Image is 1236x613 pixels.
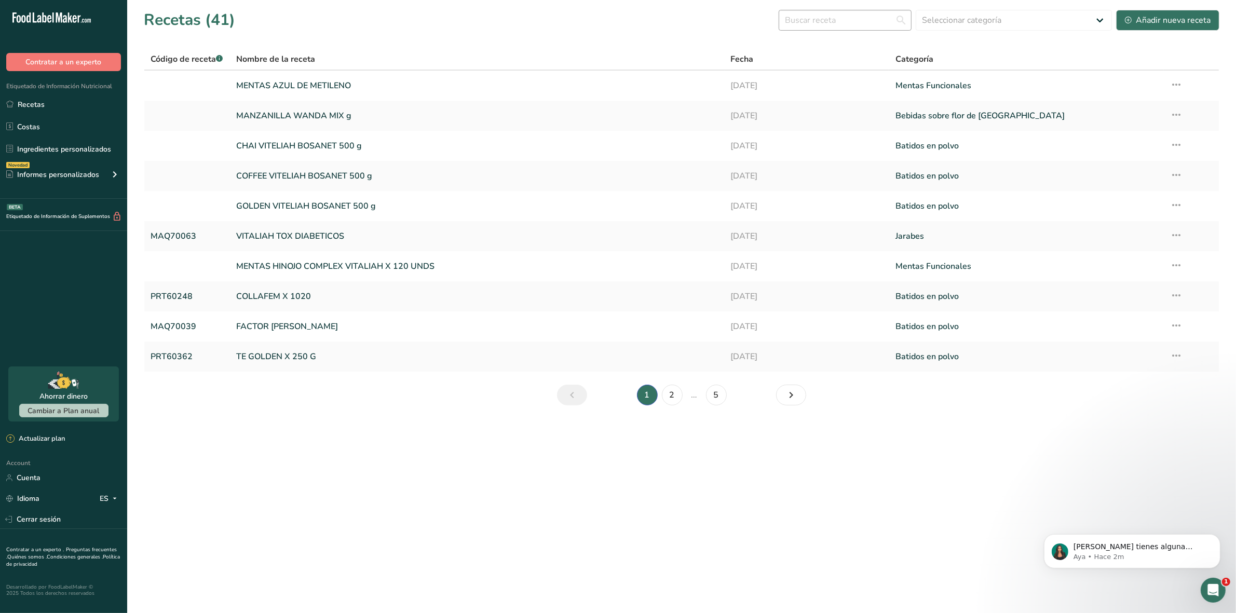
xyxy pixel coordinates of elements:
[236,105,718,127] a: MANZANILLA WANDA MIX g
[6,546,117,561] a: Preguntas frecuentes .
[28,406,100,416] span: Cambiar a Plan anual
[236,53,315,65] span: Nombre de la receta
[7,204,23,210] div: BETA
[6,169,99,180] div: Informes personalizados
[1201,578,1226,603] iframe: Intercom live chat
[662,385,683,405] a: Página 2.
[6,434,65,444] div: Actualizar plan
[151,225,224,247] a: MAQ70063
[895,255,1158,277] a: Mentas Funcionales
[1125,14,1211,26] div: Añadir nueva receta
[236,316,718,337] a: FACTOR [PERSON_NAME]
[731,285,883,307] a: [DATE]
[895,225,1158,247] a: Jarabes
[706,385,727,405] a: Página 5.
[236,225,718,247] a: VITALIAH TOX DIABETICOS
[731,225,883,247] a: [DATE]
[236,346,718,367] a: TE GOLDEN X 250 G
[236,195,718,217] a: GOLDEN VITELIAH BOSANET 500 g
[7,553,47,561] a: Quiénes somos .
[557,385,587,405] a: Página anterior
[1222,578,1230,586] span: 1
[151,285,224,307] a: PRT60248
[776,385,806,405] a: Siguiente página
[6,162,30,168] div: Novedad
[6,584,121,596] div: Desarrollado por FoodLabelMaker © 2025 Todos los derechos reservados
[1116,10,1219,31] button: Añadir nueva receta
[895,105,1158,127] a: Bebidas sobre flor de [GEOGRAPHIC_DATA]
[731,75,883,97] a: [DATE]
[895,135,1158,157] a: Batidos en polvo
[151,346,224,367] a: PRT60362
[6,489,39,508] a: Idioma
[731,53,754,65] span: Fecha
[731,135,883,157] a: [DATE]
[895,165,1158,187] a: Batidos en polvo
[731,346,883,367] a: [DATE]
[39,391,88,402] div: Ahorrar dinero
[895,53,933,65] span: Categoría
[1028,512,1236,585] iframe: Intercom notifications mensaje
[895,75,1158,97] a: Mentas Funcionales
[236,285,718,307] a: COLLAFEM X 1020
[895,316,1158,337] a: Batidos en polvo
[236,75,718,97] a: MENTAS AZUL DE METILENO
[731,195,883,217] a: [DATE]
[144,8,235,32] h1: Recetas (41)
[731,316,883,337] a: [DATE]
[731,105,883,127] a: [DATE]
[6,546,64,553] a: Contratar a un experto .
[895,195,1158,217] a: Batidos en polvo
[151,316,224,337] a: MAQ70039
[236,165,718,187] a: COFFEE VITELIAH BOSANET 500 g
[19,404,108,417] button: Cambiar a Plan anual
[6,553,120,568] a: Política de privacidad
[6,53,121,71] button: Contratar a un experto
[895,346,1158,367] a: Batidos en polvo
[151,53,223,65] span: Código de receta
[731,165,883,187] a: [DATE]
[779,10,912,31] input: Buscar receta
[895,285,1158,307] a: Batidos en polvo
[731,255,883,277] a: [DATE]
[236,255,718,277] a: MENTAS HINOJO COMPLEX VITALIAH X 120 UNDS
[100,493,121,505] div: ES
[47,553,103,561] a: Condiciones generales .
[236,135,718,157] a: CHAI VITELIAH BOSANET 500 g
